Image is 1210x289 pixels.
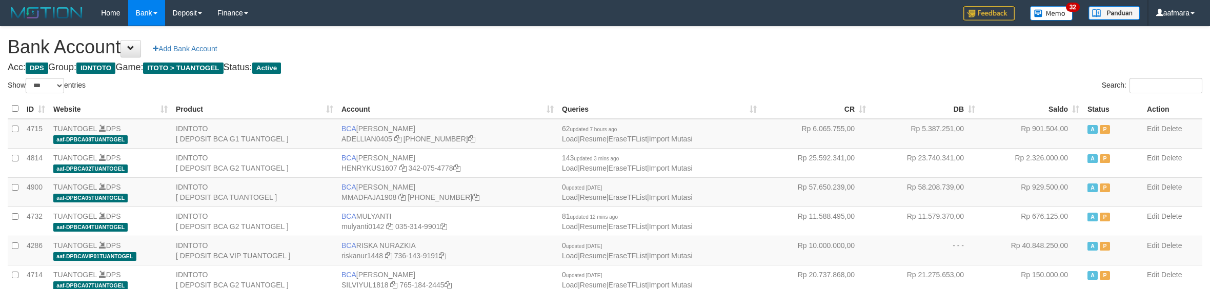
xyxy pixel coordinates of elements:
a: Copy 7651842445 to clipboard [445,281,452,289]
a: Load [562,222,578,231]
a: Resume [580,222,607,231]
a: Import Mutasi [649,193,693,201]
span: updated 7 hours ago [570,127,617,132]
a: Edit [1147,241,1159,250]
span: | | | [562,271,693,289]
td: Rp 23.740.341,00 [870,148,979,177]
a: Load [562,193,578,201]
label: Search: [1102,78,1202,93]
span: Active [1087,125,1098,134]
span: | | | [562,183,693,201]
a: Delete [1161,125,1182,133]
td: RISKA NURAZKIA 736-143-9191 [337,236,558,265]
a: Load [562,135,578,143]
td: DPS [49,207,172,236]
td: DPS [49,177,172,207]
span: | | | [562,241,693,260]
th: Action [1143,99,1202,119]
td: IDNTOTO [ DEPOSIT BCA G2 TUANTOGEL ] [172,207,337,236]
a: Delete [1161,271,1182,279]
span: Paused [1100,183,1110,192]
a: Delete [1161,241,1182,250]
td: MULYANTI 035-314-9901 [337,207,558,236]
span: updated [DATE] [566,185,602,191]
a: EraseTFList [609,222,647,231]
span: | | | [562,125,693,143]
a: Resume [580,164,607,172]
span: BCA [341,212,356,220]
span: 32 [1066,3,1080,12]
th: CR: activate to sort column ascending [761,99,870,119]
th: Product: activate to sort column ascending [172,99,337,119]
span: Paused [1100,271,1110,280]
a: Import Mutasi [649,281,693,289]
img: panduan.png [1088,6,1140,20]
td: DPS [49,236,172,265]
span: BCA [341,271,356,279]
td: Rp 2.326.000,00 [979,148,1083,177]
th: Queries: activate to sort column ascending [558,99,761,119]
a: TUANTOGEL [53,212,97,220]
span: aaf-DPBCAVIP01TUANTOGEL [53,252,136,261]
a: Copy 4062282031 to clipboard [472,193,479,201]
span: | | | [562,212,693,231]
a: Import Mutasi [649,252,693,260]
a: Copy HENRYKUS1607 to clipboard [399,164,407,172]
td: Rp 929.500,00 [979,177,1083,207]
span: BCA [341,183,356,191]
span: updated 3 mins ago [574,156,619,161]
a: Edit [1147,212,1159,220]
span: DPS [26,63,48,74]
span: | | | [562,154,693,172]
a: Delete [1161,154,1182,162]
span: Active [1087,271,1098,280]
input: Search: [1130,78,1202,93]
td: Rp 5.387.251,00 [870,119,979,149]
img: Button%20Memo.svg [1030,6,1073,20]
a: EraseTFList [609,252,647,260]
a: HENRYKUS1607 [341,164,397,172]
img: MOTION_logo.png [8,5,86,20]
a: TUANTOGEL [53,271,97,279]
a: EraseTFList [609,193,647,201]
a: TUANTOGEL [53,183,97,191]
span: Paused [1100,242,1110,251]
td: IDNTOTO [ DEPOSIT BCA G2 TUANTOGEL ] [172,148,337,177]
a: TUANTOGEL [53,125,97,133]
span: ITOTO > TUANTOGEL [143,63,223,74]
th: DB: activate to sort column ascending [870,99,979,119]
span: updated [DATE] [566,273,602,278]
span: BCA [341,125,356,133]
td: Rp 25.592.341,00 [761,148,870,177]
span: BCA [341,241,356,250]
td: Rp 11.588.495,00 [761,207,870,236]
select: Showentries [26,78,64,93]
span: aaf-DPBCA04TUANTOGEL [53,223,128,232]
span: 62 [562,125,617,133]
th: ID: activate to sort column ascending [23,99,49,119]
td: Rp 676.125,00 [979,207,1083,236]
span: updated 12 mins ago [570,214,618,220]
span: 81 [562,212,618,220]
td: Rp 58.208.739,00 [870,177,979,207]
span: Active [1087,242,1098,251]
a: Edit [1147,154,1159,162]
a: Edit [1147,183,1159,191]
a: Edit [1147,125,1159,133]
span: 0 [562,271,602,279]
td: [PERSON_NAME] [PHONE_NUMBER] [337,177,558,207]
a: EraseTFList [609,281,647,289]
a: mulyanti0142 [341,222,384,231]
span: aaf-DPBCA05TUANTOGEL [53,194,128,202]
td: - - - [870,236,979,265]
span: IDNTOTO [76,63,115,74]
span: Active [1087,183,1098,192]
a: Copy mulyanti0142 to clipboard [386,222,393,231]
span: updated [DATE] [566,243,602,249]
a: Copy 3420754778 to clipboard [453,164,460,172]
td: Rp 57.650.239,00 [761,177,870,207]
label: Show entries [8,78,86,93]
td: IDNTOTO [ DEPOSIT BCA VIP TUANTOGEL ] [172,236,337,265]
a: Resume [580,252,607,260]
a: EraseTFList [609,135,647,143]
